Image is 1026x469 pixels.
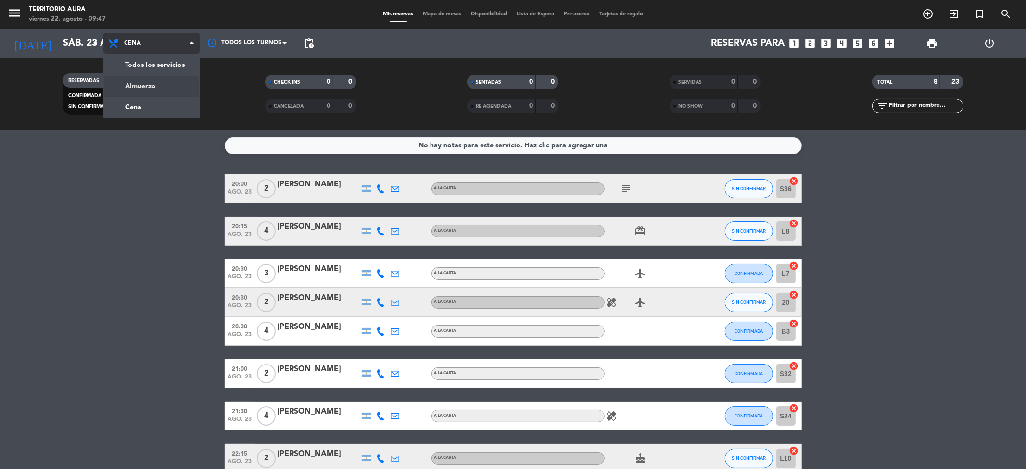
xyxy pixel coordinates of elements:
[278,263,359,275] div: [PERSON_NAME]
[257,264,276,283] span: 3
[418,12,466,17] span: Mapa de mesas
[228,291,252,302] span: 20:30
[434,414,456,417] span: A LA CARTA
[635,225,646,237] i: card_giftcard
[228,262,252,274] span: 20:30
[434,300,456,304] span: A LA CARTA
[951,78,961,85] strong: 23
[789,290,799,300] i: cancel
[228,447,252,458] span: 22:15
[228,220,252,231] span: 20:15
[888,101,963,111] input: Filtrar por nombre...
[257,364,276,383] span: 2
[984,38,996,49] i: power_settings_new
[228,320,252,331] span: 20:30
[735,271,763,276] span: CONFIRMADA
[434,186,456,190] span: A LA CARTA
[228,374,252,385] span: ago. 23
[635,453,646,464] i: cake
[303,38,315,49] span: pending_actions
[466,12,512,17] span: Disponibilidad
[725,221,773,241] button: SIN CONFIRMAR
[789,446,799,456] i: cancel
[1000,8,1012,20] i: search
[68,93,101,98] span: CONFIRMADA
[877,100,888,112] i: filter_list
[753,103,759,109] strong: 0
[89,38,101,49] i: arrow_drop_down
[327,78,330,85] strong: 0
[257,449,276,468] span: 2
[974,8,986,20] i: turned_in_not
[868,37,880,50] i: looks_6
[789,219,799,228] i: cancel
[732,228,766,234] span: SIN CONFIRMAR
[278,178,359,191] div: [PERSON_NAME]
[948,8,960,20] i: exit_to_app
[278,321,359,333] div: [PERSON_NAME]
[934,78,937,85] strong: 8
[274,104,304,109] span: CANCELADA
[228,274,252,285] span: ago. 23
[789,176,799,186] i: cancel
[735,328,763,334] span: CONFIRMADA
[789,319,799,328] i: cancel
[551,103,557,109] strong: 0
[7,33,58,54] i: [DATE]
[725,406,773,426] button: CONFIRMADA
[68,104,107,109] span: SIN CONFIRMAR
[725,293,773,312] button: SIN CONFIRMAR
[788,37,801,50] i: looks_one
[476,104,511,109] span: RE AGENDADA
[725,364,773,383] button: CONFIRMADA
[735,371,763,376] span: CONFIRMADA
[678,80,702,85] span: SERVIDAS
[735,413,763,418] span: CONFIRMADA
[228,363,252,374] span: 21:00
[836,37,849,50] i: looks_4
[327,103,330,109] strong: 0
[278,363,359,376] div: [PERSON_NAME]
[926,38,937,49] span: print
[476,80,501,85] span: SENTADAS
[621,183,632,195] i: subject
[961,29,1019,58] div: LOG OUT
[678,104,703,109] span: NO SHOW
[820,37,833,50] i: looks_3
[635,297,646,308] i: airplanemode_active
[434,456,456,460] span: A LA CARTA
[606,410,618,422] i: healing
[124,40,141,47] span: Cena
[257,293,276,312] span: 2
[725,322,773,341] button: CONFIRMADA
[434,329,456,333] span: A LA CARTA
[725,179,773,198] button: SIN CONFIRMAR
[789,261,799,271] i: cancel
[228,416,252,427] span: ago. 23
[257,221,276,241] span: 4
[257,406,276,426] span: 4
[878,80,893,85] span: TOTAL
[595,12,648,17] span: Tarjetas de regalo
[789,361,799,371] i: cancel
[529,103,533,109] strong: 0
[7,6,22,24] button: menu
[725,449,773,468] button: SIN CONFIRMAR
[228,178,252,189] span: 20:00
[228,231,252,242] span: ago. 23
[922,8,934,20] i: add_circle_outline
[434,229,456,233] span: A LA CARTA
[418,140,608,151] div: No hay notas para este servicio. Haz clic para agregar una
[257,322,276,341] span: 4
[278,292,359,304] div: [PERSON_NAME]
[606,297,618,308] i: healing
[725,264,773,283] button: CONFIRMADA
[228,331,252,342] span: ago. 23
[732,456,766,461] span: SIN CONFIRMAR
[789,404,799,413] i: cancel
[529,78,533,85] strong: 0
[804,37,817,50] i: looks_two
[278,405,359,418] div: [PERSON_NAME]
[551,78,557,85] strong: 0
[278,221,359,233] div: [PERSON_NAME]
